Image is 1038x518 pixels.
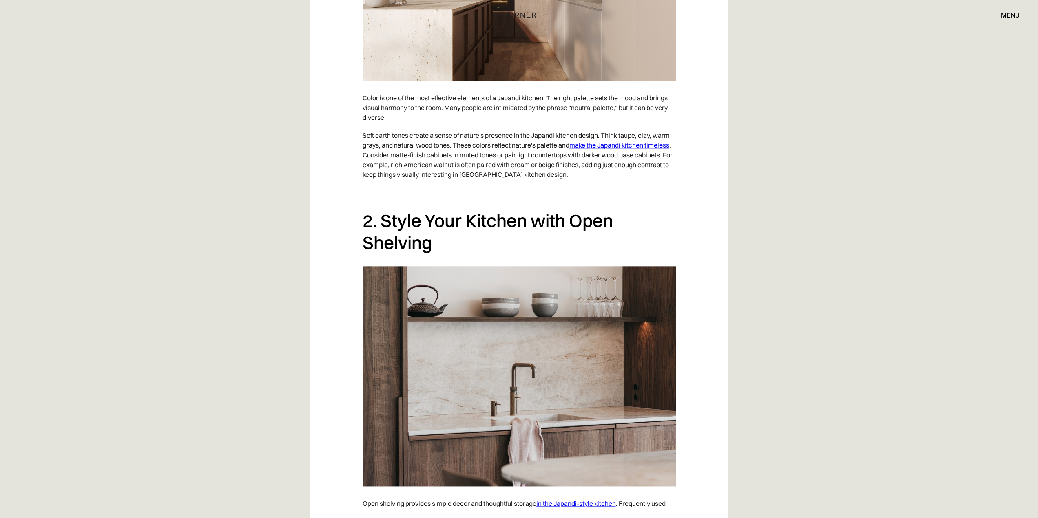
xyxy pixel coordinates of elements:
a: make the Japandi kitchen timeless [569,141,669,149]
div: menu [1001,12,1020,18]
p: ‍ [363,183,676,201]
p: Color is one of the most effective elements of a Japandi kitchen. The right palette sets the mood... [363,89,676,126]
a: in the Japandi-style kitchen [536,499,616,507]
h2: 2. Style Your Kitchen with Open Shelving [363,209,676,254]
p: Soft earth tones create a sense of nature's presence in the Japandi kitchen design. Think taupe, ... [363,126,676,183]
p: Open shelving provides simple decor and thoughtful storage . Frequently used [363,494,676,512]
